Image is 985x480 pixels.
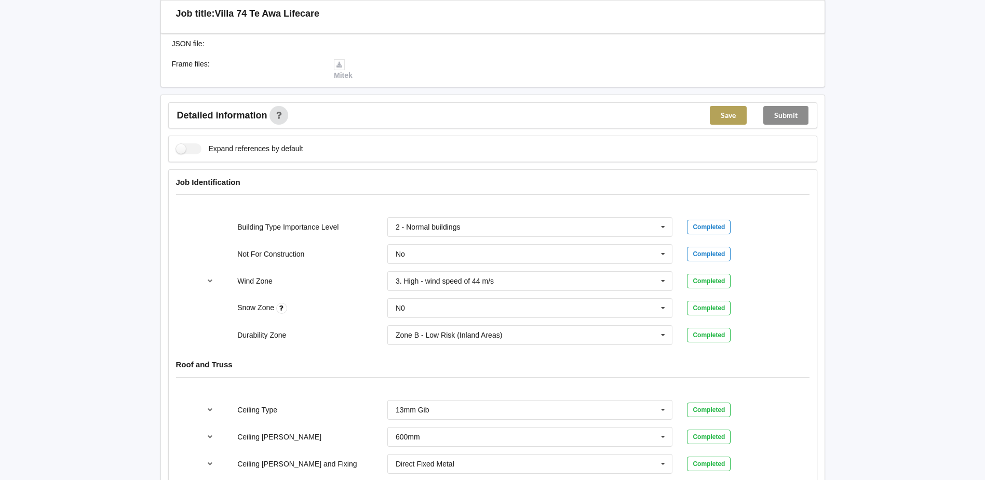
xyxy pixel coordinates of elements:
[396,304,405,312] div: N0
[687,457,731,471] div: Completed
[177,111,267,120] span: Detailed information
[176,177,809,187] h4: Job Identification
[237,331,286,339] label: Durability Zone
[687,403,731,417] div: Completed
[237,406,277,414] label: Ceiling Type
[237,303,276,312] label: Snow Zone
[687,301,731,315] div: Completed
[396,277,494,285] div: 3. High - wind speed of 44 m/s
[237,250,304,258] label: Not For Construction
[237,460,357,468] label: Ceiling [PERSON_NAME] and Fixing
[176,143,303,154] label: Expand references by default
[396,250,405,258] div: No
[200,272,220,290] button: reference-toggle
[165,59,327,81] div: Frame files :
[396,460,454,468] div: Direct Fixed Metal
[165,38,327,49] div: JSON file :
[687,220,731,234] div: Completed
[200,428,220,446] button: reference-toggle
[200,401,220,419] button: reference-toggle
[687,430,731,444] div: Completed
[237,433,321,441] label: Ceiling [PERSON_NAME]
[687,274,731,288] div: Completed
[200,455,220,473] button: reference-toggle
[215,8,319,20] h3: Villa 74 Te Awa Lifecare
[334,60,353,79] a: Mitek
[237,277,273,285] label: Wind Zone
[687,247,731,261] div: Completed
[176,359,809,369] h4: Roof and Truss
[710,106,747,125] button: Save
[237,223,339,231] label: Building Type Importance Level
[396,406,429,414] div: 13mm Gib
[396,331,502,339] div: Zone B - Low Risk (Inland Areas)
[687,328,731,342] div: Completed
[176,8,215,20] h3: Job title:
[396,223,461,231] div: 2 - Normal buildings
[396,433,420,441] div: 600mm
